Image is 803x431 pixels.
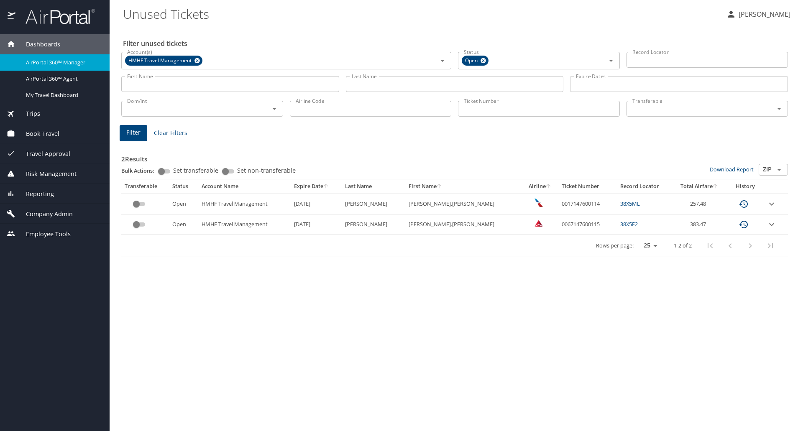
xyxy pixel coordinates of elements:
[342,214,405,235] td: [PERSON_NAME]
[596,243,634,248] p: Rows per page:
[437,55,448,66] button: Open
[15,230,71,239] span: Employee Tools
[673,214,727,235] td: 383.47
[121,167,161,174] p: Bulk Actions:
[169,214,198,235] td: Open
[154,128,187,138] span: Clear Filters
[120,125,147,141] button: Filter
[723,7,794,22] button: [PERSON_NAME]
[323,184,329,189] button: sort
[169,194,198,214] td: Open
[125,183,166,190] div: Transferable
[558,179,617,194] th: Ticket Number
[269,103,280,115] button: Open
[121,179,788,257] table: custom pagination table
[620,220,638,228] a: 38X5F2
[8,8,16,25] img: icon-airportal.png
[237,168,296,173] span: Set non-transferable
[121,149,788,164] h3: 2 Results
[151,125,191,141] button: Clear Filters
[773,103,785,115] button: Open
[123,1,719,27] h1: Unused Tickets
[462,56,488,66] div: Open
[198,194,291,214] td: HMHF Travel Management
[15,109,40,118] span: Trips
[736,9,790,19] p: [PERSON_NAME]
[620,200,640,207] a: 38X5ML
[125,56,197,65] span: HMHF Travel Management
[462,56,483,65] span: Open
[637,240,660,252] select: rows per page
[15,40,60,49] span: Dashboards
[169,179,198,194] th: Status
[773,164,785,176] button: Open
[546,184,552,189] button: sort
[123,37,790,50] h2: Filter unused tickets
[26,59,100,66] span: AirPortal 360™ Manager
[291,179,342,194] th: Expire Date
[291,214,342,235] td: [DATE]
[125,56,202,66] div: HMHF Travel Management
[16,8,95,25] img: airportal-logo.png
[405,214,522,235] td: [PERSON_NAME].[PERSON_NAME]
[15,169,77,179] span: Risk Management
[617,179,673,194] th: Record Locator
[534,199,543,207] img: American Airlines
[713,184,719,189] button: sort
[198,179,291,194] th: Account Name
[558,214,617,235] td: 0067147600115
[173,168,218,173] span: Set transferable
[710,166,754,173] a: Download Report
[26,75,100,83] span: AirPortal 360™ Agent
[15,149,70,158] span: Travel Approval
[558,194,617,214] td: 0017147600114
[291,194,342,214] td: [DATE]
[522,179,558,194] th: Airline
[673,194,727,214] td: 257.48
[534,219,543,227] img: Delta Airlines
[674,243,692,248] p: 1-2 of 2
[26,91,100,99] span: My Travel Dashboard
[198,214,291,235] td: HMHF Travel Management
[126,128,141,138] span: Filter
[405,179,522,194] th: First Name
[605,55,617,66] button: Open
[342,194,405,214] td: [PERSON_NAME]
[15,189,54,199] span: Reporting
[727,179,764,194] th: History
[342,179,405,194] th: Last Name
[673,179,727,194] th: Total Airfare
[767,219,777,230] button: expand row
[15,209,73,219] span: Company Admin
[437,184,442,189] button: sort
[767,199,777,209] button: expand row
[15,129,59,138] span: Book Travel
[405,194,522,214] td: [PERSON_NAME].[PERSON_NAME]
